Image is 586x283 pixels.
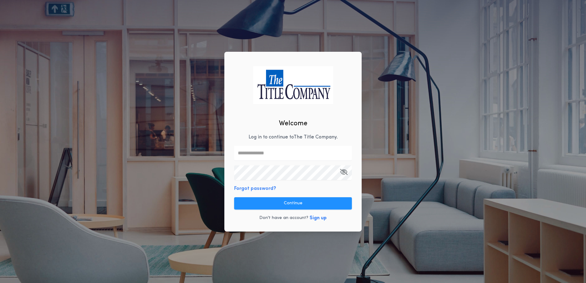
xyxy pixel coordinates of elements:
p: Don't have an account? [259,215,308,221]
p: Log in to continue to The Title Company . [249,134,338,141]
button: Sign up [310,214,327,222]
img: logo [253,66,333,104]
button: Continue [234,197,352,209]
h2: Welcome [279,119,307,129]
button: Forgot password? [234,185,276,192]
